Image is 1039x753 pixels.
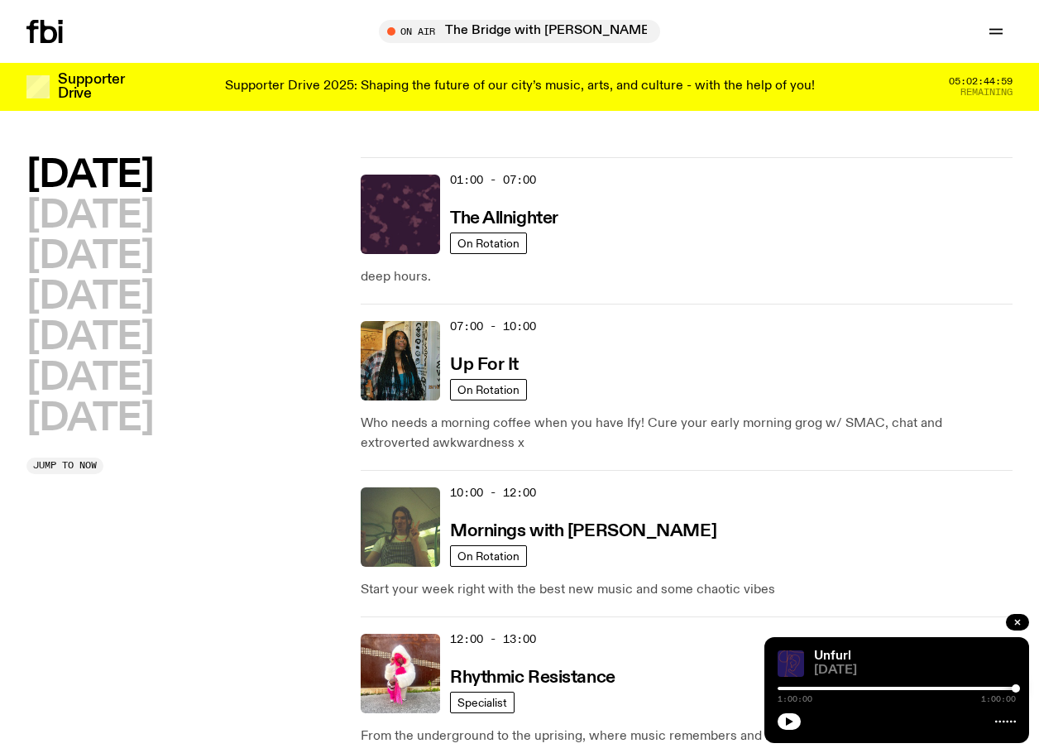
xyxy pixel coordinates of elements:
h3: Mornings with [PERSON_NAME] [450,523,716,540]
span: 05:02:44:59 [949,77,1013,86]
span: [DATE] [814,664,1016,677]
h3: Up For It [450,357,519,374]
a: Specialist [450,692,515,713]
p: Supporter Drive 2025: Shaping the future of our city’s music, arts, and culture - with the help o... [225,79,815,94]
p: deep hours. [361,267,1013,287]
span: 1:00:00 [778,695,812,703]
img: Attu crouches on gravel in front of a brown wall. They are wearing a white fur coat with a hood, ... [361,634,440,713]
button: On AirThe Bridge with [PERSON_NAME] [379,20,660,43]
span: 07:00 - 10:00 [450,319,536,334]
span: On Rotation [457,237,519,249]
button: [DATE] [26,198,153,235]
img: Ify - a Brown Skin girl with black braided twists, looking up to the side with her tongue stickin... [361,321,440,400]
a: On Rotation [450,233,527,254]
button: [DATE] [26,319,153,357]
a: Up For It [450,353,519,374]
p: From the underground to the uprising, where music remembers and resists [361,727,1013,746]
button: [DATE] [26,360,153,397]
span: 12:00 - 13:00 [450,631,536,647]
button: [DATE] [26,400,153,438]
a: Unfurl [814,650,851,663]
span: On Rotation [457,383,519,396]
span: Jump to now [33,461,97,470]
span: 1:00:00 [981,695,1016,703]
button: [DATE] [26,279,153,316]
button: [DATE] [26,238,153,276]
button: [DATE] [26,157,153,194]
img: Jim Kretschmer in a really cute outfit with cute braids, standing on a train holding up a peace s... [361,487,440,567]
a: On Rotation [450,545,527,567]
a: Mornings with [PERSON_NAME] [450,520,716,540]
span: 01:00 - 07:00 [450,172,536,188]
h3: Supporter Drive [58,73,124,101]
h3: Rhythmic Resistance [450,669,615,687]
span: 10:00 - 12:00 [450,485,536,501]
p: Who needs a morning coffee when you have Ify! Cure your early morning grog w/ SMAC, chat and extr... [361,414,1013,453]
span: On Rotation [457,549,519,562]
a: Rhythmic Resistance [450,666,615,687]
a: The Allnighter [450,207,558,228]
span: Specialist [457,696,507,708]
span: Remaining [960,88,1013,97]
h3: The Allnighter [450,210,558,228]
a: On Rotation [450,379,527,400]
p: Start your week right with the best new music and some chaotic vibes [361,580,1013,600]
button: Jump to now [26,458,103,474]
